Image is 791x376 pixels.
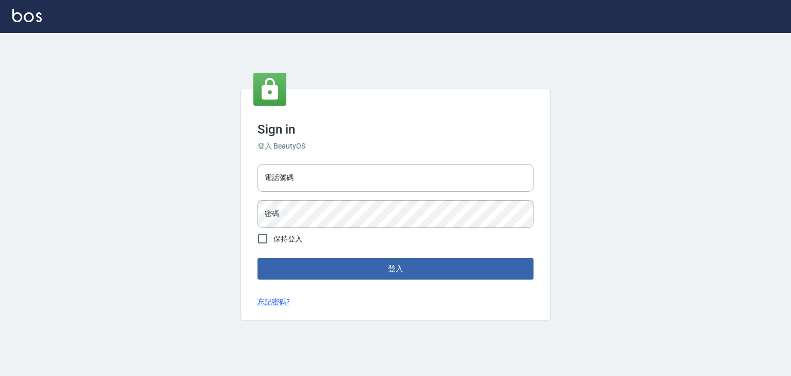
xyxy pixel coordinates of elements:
h6: 登入 BeautyOS [257,141,534,152]
a: 忘記密碼? [257,297,290,307]
span: 保持登入 [273,234,302,244]
h3: Sign in [257,122,534,137]
button: 登入 [257,258,534,280]
img: Logo [12,9,42,22]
